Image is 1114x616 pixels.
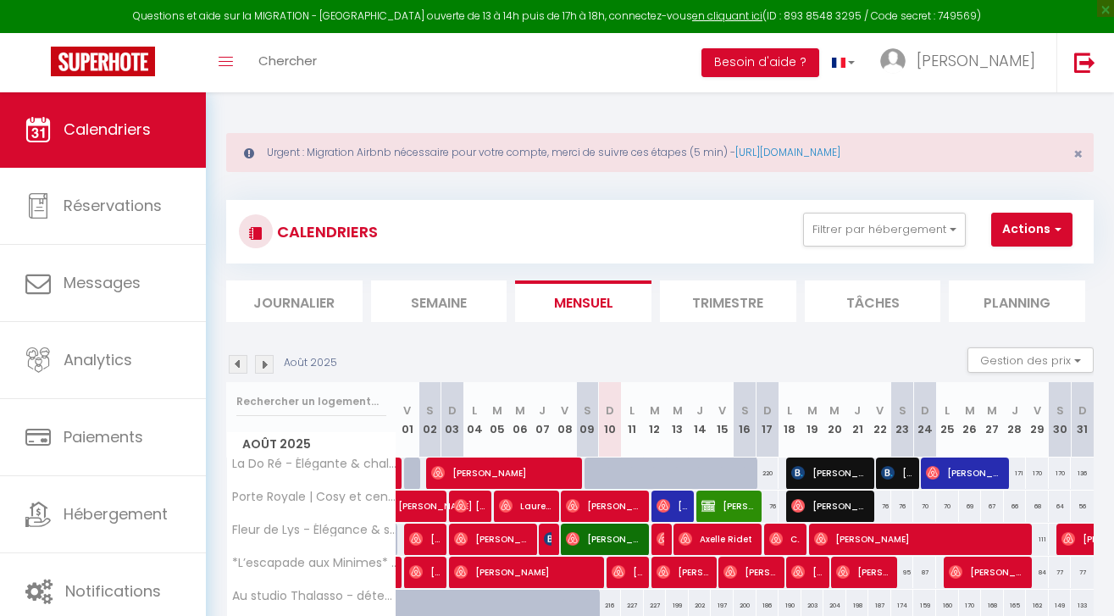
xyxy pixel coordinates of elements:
span: [PERSON_NAME] [409,556,440,588]
abbr: J [1011,402,1018,419]
span: [PERSON_NAME] [454,556,599,588]
th: 01 [396,382,419,458]
th: 10 [599,382,622,458]
abbr: S [899,402,906,419]
abbr: D [921,402,929,419]
span: [PERSON_NAME] [612,556,642,588]
span: Notifications [65,580,161,602]
span: Au studio Thalasso - détente & évasion [230,590,399,602]
th: 03 [441,382,464,458]
th: 20 [823,382,846,458]
div: 56 [1071,491,1094,522]
abbr: J [539,402,546,419]
abbr: L [629,402,635,419]
abbr: V [403,402,411,419]
div: 66 [1004,491,1027,522]
th: 19 [801,382,824,458]
th: 29 [1026,382,1049,458]
abbr: M [650,402,660,419]
span: [PERSON_NAME] [791,457,867,489]
abbr: J [696,402,703,419]
a: [URL][DOMAIN_NAME] [735,145,840,159]
span: Laure Lily [499,490,552,522]
th: 14 [689,382,712,458]
abbr: L [787,402,792,419]
li: Tâches [805,280,941,322]
span: [PERSON_NAME] [657,523,664,555]
span: Clémence Desoeuvre [769,523,800,555]
span: Fleur de Lys - Élégance & sérénité en centre-ville [230,524,399,536]
span: [PERSON_NAME] [409,523,440,555]
span: [PERSON_NAME] [657,490,687,522]
li: Mensuel [515,280,651,322]
div: 69 [959,491,982,522]
th: 09 [576,382,599,458]
abbr: D [606,402,614,419]
span: Axelle Ridet [679,523,755,555]
abbr: M [492,402,502,419]
button: Besoin d'aide ? [701,48,819,77]
div: 84 [1026,557,1049,588]
abbr: M [807,402,817,419]
th: 30 [1049,382,1072,458]
abbr: D [763,402,772,419]
div: 171 [1004,458,1027,489]
div: 68 [1026,491,1049,522]
th: 15 [711,382,734,458]
img: logout [1074,52,1095,73]
span: *L’escapade aux Minimes* - confort et urbain [230,557,399,569]
abbr: D [448,402,457,419]
span: [PERSON_NAME] [814,523,1028,555]
th: 25 [936,382,959,458]
span: Calendriers [64,119,151,140]
button: Close [1073,147,1083,162]
th: 31 [1071,382,1094,458]
abbr: L [472,402,477,419]
span: [PERSON_NAME] [917,50,1035,71]
button: Gestion des prix [967,347,1094,373]
th: 22 [868,382,891,458]
abbr: V [1034,402,1041,419]
th: 11 [621,382,644,458]
div: 220 [757,458,779,489]
span: Réservations [64,195,162,216]
span: [PERSON_NAME] [926,457,1002,489]
abbr: J [854,402,861,419]
span: [PERSON_NAME] DOS [PERSON_NAME] [701,490,755,522]
span: Paiements [64,426,143,447]
img: ... [880,48,906,74]
span: [PERSON_NAME] [836,556,890,588]
span: [PERSON_NAME] [881,457,912,489]
th: 18 [779,382,801,458]
th: 23 [891,382,914,458]
abbr: M [987,402,997,419]
span: [PERSON_NAME] [657,556,710,588]
th: 02 [418,382,441,458]
th: 06 [508,382,531,458]
a: en cliquant ici [692,8,762,23]
th: 12 [644,382,667,458]
abbr: L [945,402,950,419]
div: 170 [1049,458,1072,489]
span: La Do Ré - Élégante & chaleureuse maison à [GEOGRAPHIC_DATA] [230,458,399,470]
span: Porte Royale | Cosy et central [230,491,399,503]
input: Rechercher un logement... [236,386,386,417]
span: Hébergement [64,503,168,524]
span: [PERSON_NAME] [566,523,642,555]
span: Août 2025 [227,432,396,457]
a: [PERSON_NAME] [390,491,413,523]
abbr: M [829,402,840,419]
abbr: M [673,402,683,419]
th: 28 [1004,382,1027,458]
th: 16 [734,382,757,458]
div: 70 [913,491,936,522]
abbr: S [584,402,591,419]
th: 27 [981,382,1004,458]
span: [PERSON_NAME] [398,481,476,513]
span: [PERSON_NAME] [791,556,822,588]
th: 13 [666,382,689,458]
iframe: LiveChat chat widget [1043,545,1114,616]
div: 136 [1071,458,1094,489]
th: 26 [959,382,982,458]
th: 24 [913,382,936,458]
